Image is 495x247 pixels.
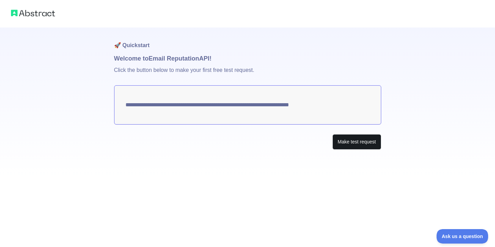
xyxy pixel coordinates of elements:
[114,54,381,63] h1: Welcome to Email Reputation API!
[437,229,488,244] iframe: Toggle Customer Support
[114,63,381,85] p: Click the button below to make your first free test request.
[11,8,55,18] img: Abstract logo
[114,28,381,54] h1: 🚀 Quickstart
[332,134,381,150] button: Make test request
